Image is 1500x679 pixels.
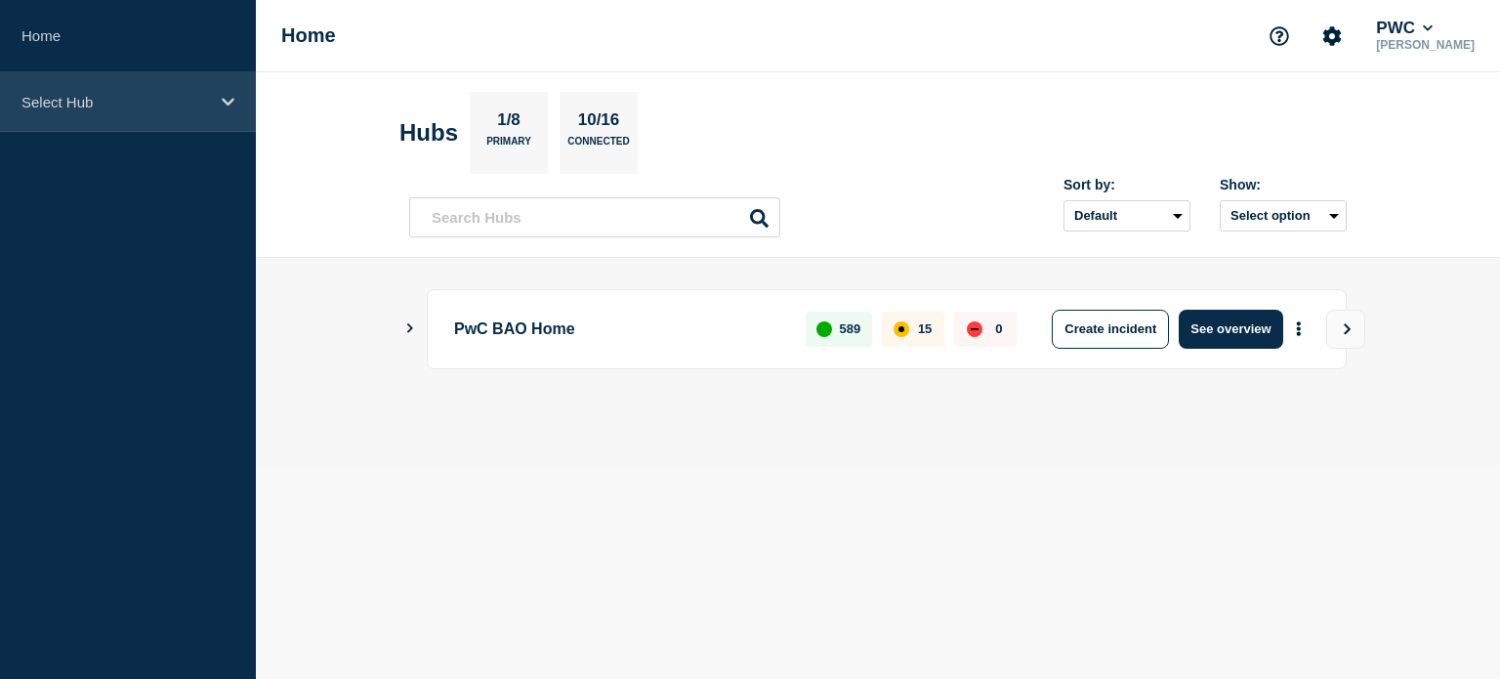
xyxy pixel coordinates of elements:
[1063,177,1190,192] div: Sort by:
[1220,177,1347,192] div: Show:
[567,136,629,156] p: Connected
[1179,310,1282,349] button: See overview
[1312,16,1353,57] button: Account settings
[840,321,861,336] p: 589
[490,110,528,136] p: 1/8
[894,321,909,337] div: affected
[405,321,415,336] button: Show Connected Hubs
[454,310,783,349] p: PwC BAO Home
[1286,311,1312,347] button: More actions
[1220,200,1347,232] button: Select option
[1372,38,1479,52] p: [PERSON_NAME]
[967,321,982,337] div: down
[570,110,627,136] p: 10/16
[816,321,832,337] div: up
[399,119,458,147] h2: Hubs
[918,321,932,336] p: 15
[1326,310,1365,349] button: View
[1372,19,1437,38] button: PWC
[21,94,209,110] p: Select Hub
[281,24,336,47] h1: Home
[995,321,1002,336] p: 0
[486,136,531,156] p: Primary
[409,197,780,237] input: Search Hubs
[1052,310,1169,349] button: Create incident
[1259,16,1300,57] button: Support
[1063,200,1190,232] select: Sort by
